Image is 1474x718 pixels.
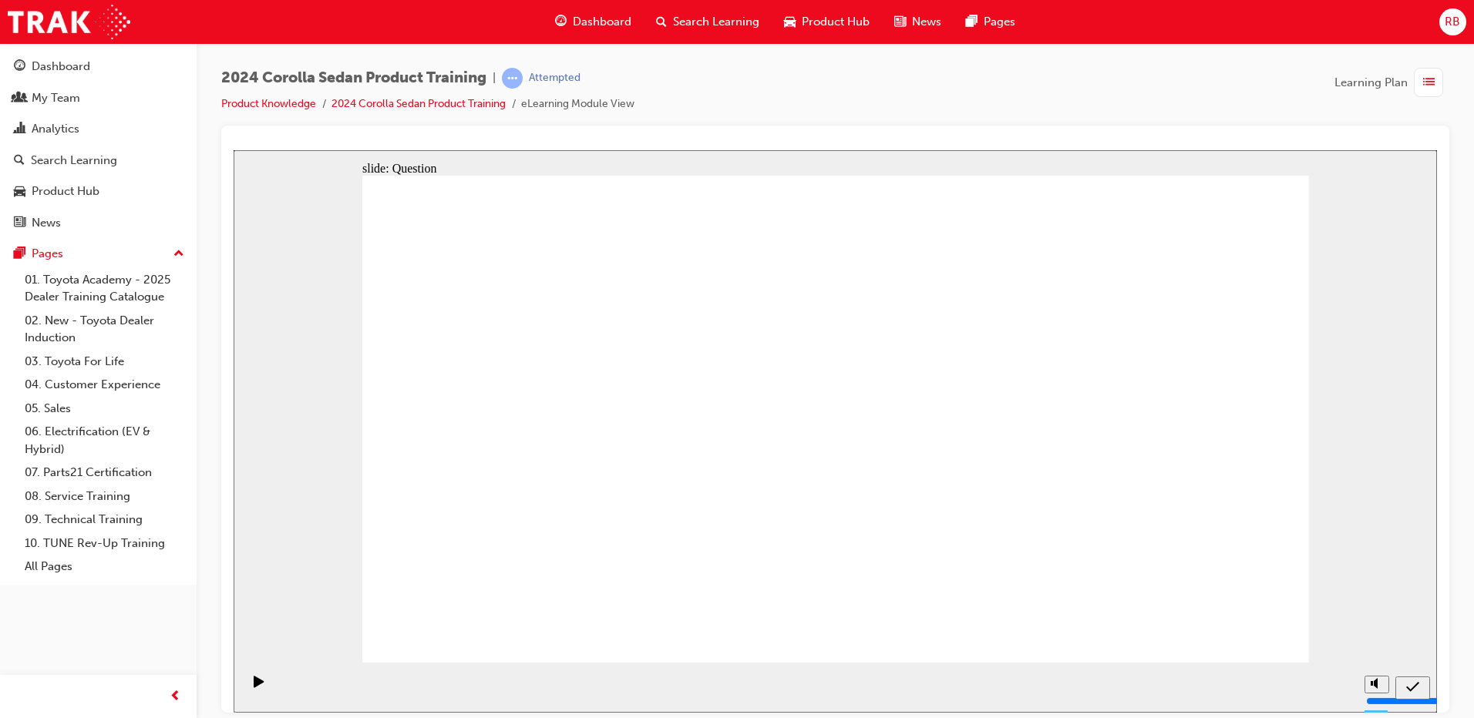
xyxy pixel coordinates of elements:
[19,268,190,309] a: 01. Toyota Academy - 2025 Dealer Training Catalogue
[19,461,190,485] a: 07. Parts21 Certification
[14,92,25,106] span: people-icon
[772,6,882,38] a: car-iconProduct Hub
[1162,512,1196,562] nav: slide navigation
[19,373,190,397] a: 04. Customer Experience
[1132,545,1232,557] input: volume
[1445,13,1460,31] span: RB
[8,525,34,551] button: Play (Ctrl+Alt+P)
[19,397,190,421] a: 05. Sales
[1334,68,1449,97] button: Learning Plan
[502,68,523,89] span: learningRecordVerb_ATTEMPT-icon
[8,5,130,39] img: Trak
[894,12,906,32] span: news-icon
[32,120,79,138] div: Analytics
[32,89,80,107] div: My Team
[173,244,184,264] span: up-icon
[1162,526,1196,549] button: Submit (Ctrl+Alt+S)
[1123,512,1154,562] div: misc controls
[221,97,316,110] a: Product Knowledge
[32,183,99,200] div: Product Hub
[6,146,190,175] a: Search Learning
[19,532,190,555] a: 10. TUNE Rev-Up Training
[331,97,506,110] a: 2024 Corolla Sedan Product Training
[912,13,941,31] span: News
[32,245,63,263] div: Pages
[6,49,190,240] button: DashboardMy TeamAnalyticsSearch LearningProduct HubNews
[8,512,34,562] div: playback controls
[32,214,61,232] div: News
[984,13,1015,31] span: Pages
[1439,8,1466,35] button: RB
[19,555,190,579] a: All Pages
[6,52,190,81] a: Dashboard
[19,420,190,461] a: 06. Electrification (EV & Hybrid)
[1131,525,1156,543] button: Mute (Ctrl+Alt+M)
[14,122,25,136] span: chart-icon
[14,216,25,230] span: news-icon
[19,485,190,508] a: 08. Service Training
[14,154,25,168] span: search-icon
[882,6,954,38] a: news-iconNews
[14,247,25,261] span: pages-icon
[6,240,190,268] button: Pages
[555,12,567,32] span: guage-icon
[673,13,759,31] span: Search Learning
[1423,73,1435,92] span: list-icon
[954,6,1028,38] a: pages-iconPages
[573,13,631,31] span: Dashboard
[521,96,634,113] li: eLearning Module View
[32,58,90,75] div: Dashboard
[6,84,190,112] a: My Team
[6,177,190,206] a: Product Hub
[221,69,486,87] span: 2024 Corolla Sedan Product Training
[644,6,772,38] a: search-iconSearch Learning
[19,508,190,532] a: 09. Technical Training
[966,12,978,32] span: pages-icon
[19,309,190,350] a: 02. New - Toyota Dealer Induction
[170,687,181,706] span: prev-icon
[656,12,667,32] span: search-icon
[784,12,796,32] span: car-icon
[529,71,581,86] div: Attempted
[31,152,117,169] div: Search Learning
[543,6,644,38] a: guage-iconDashboard
[14,60,25,74] span: guage-icon
[14,185,25,199] span: car-icon
[6,115,190,143] a: Analytics
[1334,74,1408,92] span: Learning Plan
[19,350,190,374] a: 03. Toyota For Life
[802,13,870,31] span: Product Hub
[6,209,190,237] a: News
[493,69,496,87] span: |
